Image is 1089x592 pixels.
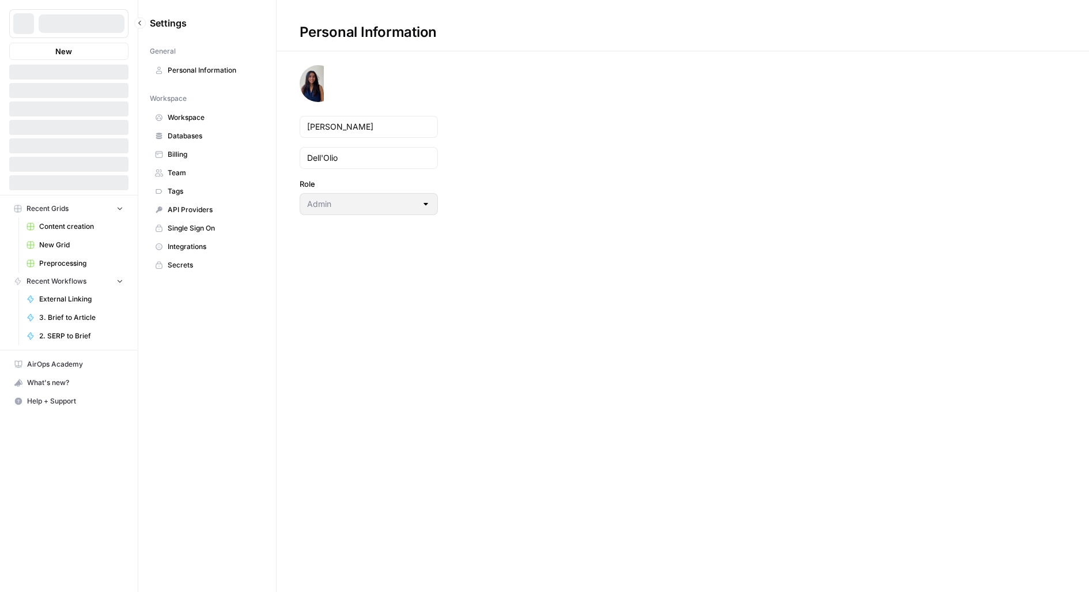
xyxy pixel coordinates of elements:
[21,236,128,254] a: New Grid
[10,374,128,391] div: What's new?
[39,312,123,323] span: 3. Brief to Article
[27,359,123,369] span: AirOps Academy
[150,127,264,145] a: Databases
[277,23,460,42] div: Personal Information
[168,186,259,197] span: Tags
[21,290,128,308] a: External Linking
[21,308,128,327] a: 3. Brief to Article
[150,93,187,104] span: Workspace
[21,327,128,345] a: 2. SERP to Brief
[150,145,264,164] a: Billing
[9,200,128,217] button: Recent Grids
[9,43,128,60] button: New
[39,221,123,232] span: Content creation
[39,294,123,304] span: External Linking
[39,240,123,250] span: New Grid
[55,46,72,57] span: New
[39,331,123,341] span: 2. SERP to Brief
[9,273,128,290] button: Recent Workflows
[168,168,259,178] span: Team
[27,396,123,406] span: Help + Support
[300,65,324,102] img: avatar
[300,178,438,190] label: Role
[9,374,128,392] button: What's new?
[168,112,259,123] span: Workspace
[9,392,128,410] button: Help + Support
[21,254,128,273] a: Preprocessing
[27,276,86,286] span: Recent Workflows
[39,258,123,269] span: Preprocessing
[150,237,264,256] a: Integrations
[168,149,259,160] span: Billing
[150,61,264,80] a: Personal Information
[168,242,259,252] span: Integrations
[150,164,264,182] a: Team
[168,260,259,270] span: Secrets
[150,46,176,56] span: General
[150,108,264,127] a: Workspace
[168,205,259,215] span: API Providers
[168,223,259,233] span: Single Sign On
[168,131,259,141] span: Databases
[27,203,69,214] span: Recent Grids
[9,355,128,374] a: AirOps Academy
[168,65,259,76] span: Personal Information
[150,182,264,201] a: Tags
[150,256,264,274] a: Secrets
[150,201,264,219] a: API Providers
[21,217,128,236] a: Content creation
[150,219,264,237] a: Single Sign On
[150,16,187,30] span: Settings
